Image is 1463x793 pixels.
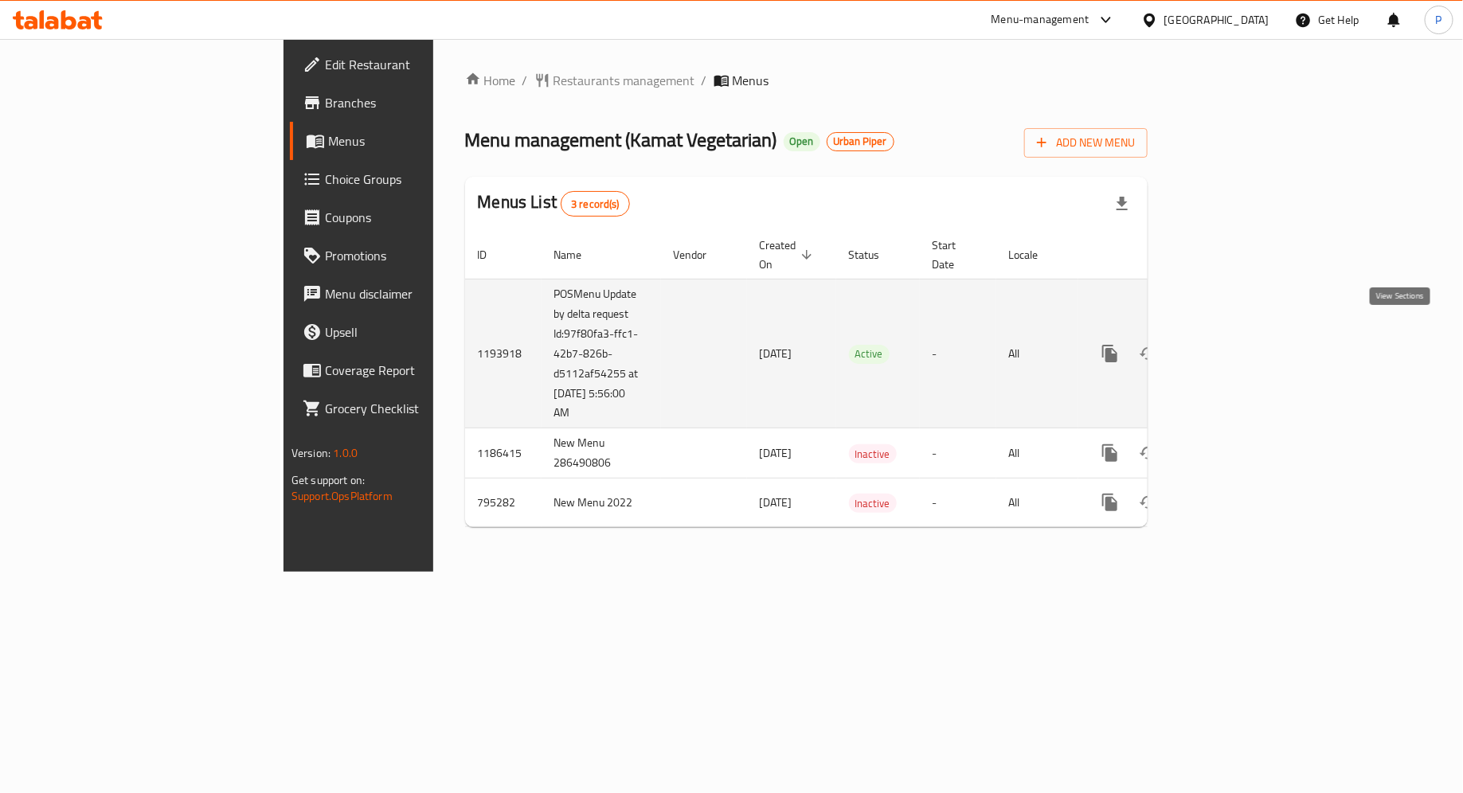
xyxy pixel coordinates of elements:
[534,71,695,90] a: Restaurants management
[542,479,661,527] td: New Menu 2022
[784,135,820,148] span: Open
[1103,185,1141,223] div: Export file
[465,122,777,158] span: Menu management ( Kamat Vegetarian )
[1024,128,1148,158] button: Add New Menu
[325,246,515,265] span: Promotions
[328,131,515,150] span: Menus
[849,245,901,264] span: Status
[291,470,365,490] span: Get support on:
[290,122,528,160] a: Menus
[478,190,630,217] h2: Menus List
[290,275,528,313] a: Menu disclaimer
[992,10,1089,29] div: Menu-management
[849,345,890,363] span: Active
[733,71,769,90] span: Menus
[561,191,630,217] div: Total records count
[290,45,528,84] a: Edit Restaurant
[1091,483,1129,522] button: more
[290,236,528,275] a: Promotions
[1129,483,1168,522] button: Change Status
[996,279,1078,428] td: All
[561,197,629,212] span: 3 record(s)
[333,443,358,463] span: 1.0.0
[542,428,661,479] td: New Menu 286490806
[542,279,661,428] td: POSMenu Update by delta request Id:97f80fa3-ffc1-42b7-826b-d5112af54255 at [DATE] 5:56:00 AM
[760,443,792,463] span: [DATE]
[760,236,817,274] span: Created On
[290,313,528,351] a: Upsell
[760,492,792,513] span: [DATE]
[933,236,977,274] span: Start Date
[1436,11,1442,29] span: P
[290,389,528,428] a: Grocery Checklist
[920,479,996,527] td: -
[554,245,603,264] span: Name
[1129,434,1168,472] button: Change Status
[849,444,897,463] div: Inactive
[325,55,515,74] span: Edit Restaurant
[784,132,820,151] div: Open
[325,93,515,112] span: Branches
[554,71,695,90] span: Restaurants management
[920,428,996,479] td: -
[291,486,393,506] a: Support.OpsPlatform
[325,284,515,303] span: Menu disclaimer
[325,361,515,380] span: Coverage Report
[1037,133,1135,153] span: Add New Menu
[465,231,1257,528] table: enhanced table
[290,198,528,236] a: Coupons
[290,351,528,389] a: Coverage Report
[290,160,528,198] a: Choice Groups
[827,135,894,148] span: Urban Piper
[291,443,331,463] span: Version:
[1009,245,1059,264] span: Locale
[325,170,515,189] span: Choice Groups
[478,245,508,264] span: ID
[849,494,897,513] span: Inactive
[465,71,1148,90] nav: breadcrumb
[1091,334,1129,373] button: more
[325,399,515,418] span: Grocery Checklist
[849,345,890,364] div: Active
[920,279,996,428] td: -
[849,445,897,463] span: Inactive
[325,322,515,342] span: Upsell
[1129,334,1168,373] button: Change Status
[702,71,707,90] li: /
[996,428,1078,479] td: All
[996,479,1078,527] td: All
[1091,434,1129,472] button: more
[325,208,515,227] span: Coupons
[1164,11,1269,29] div: [GEOGRAPHIC_DATA]
[290,84,528,122] a: Branches
[1078,231,1257,279] th: Actions
[760,343,792,364] span: [DATE]
[674,245,728,264] span: Vendor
